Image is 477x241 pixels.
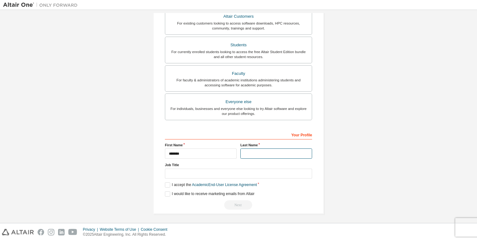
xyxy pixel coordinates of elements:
div: Altair Customers [169,12,308,21]
img: altair_logo.svg [2,229,34,235]
img: youtube.svg [68,229,77,235]
label: Last Name [240,143,312,148]
a: Academic End-User License Agreement [192,183,257,187]
div: Privacy [83,227,100,232]
div: For individuals, businesses and everyone else looking to try Altair software and explore our prod... [169,106,308,116]
div: Faculty [169,69,308,78]
img: Altair One [3,2,81,8]
div: For existing customers looking to access software downloads, HPC resources, community, trainings ... [169,21,308,31]
div: Everyone else [169,98,308,106]
div: Cookie Consent [141,227,171,232]
div: For currently enrolled students looking to access the free Altair Student Edition bundle and all ... [169,49,308,59]
div: Read and acccept EULA to continue [165,200,312,210]
img: instagram.svg [48,229,54,235]
label: Job Title [165,162,312,167]
label: I accept the [165,182,257,188]
img: linkedin.svg [58,229,65,235]
div: Students [169,41,308,49]
img: facebook.svg [38,229,44,235]
div: For faculty & administrators of academic institutions administering students and accessing softwa... [169,78,308,88]
div: Website Terms of Use [100,227,141,232]
label: I would like to receive marketing emails from Altair [165,191,254,197]
div: Your Profile [165,130,312,139]
p: © 2025 Altair Engineering, Inc. All Rights Reserved. [83,232,171,237]
label: First Name [165,143,237,148]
